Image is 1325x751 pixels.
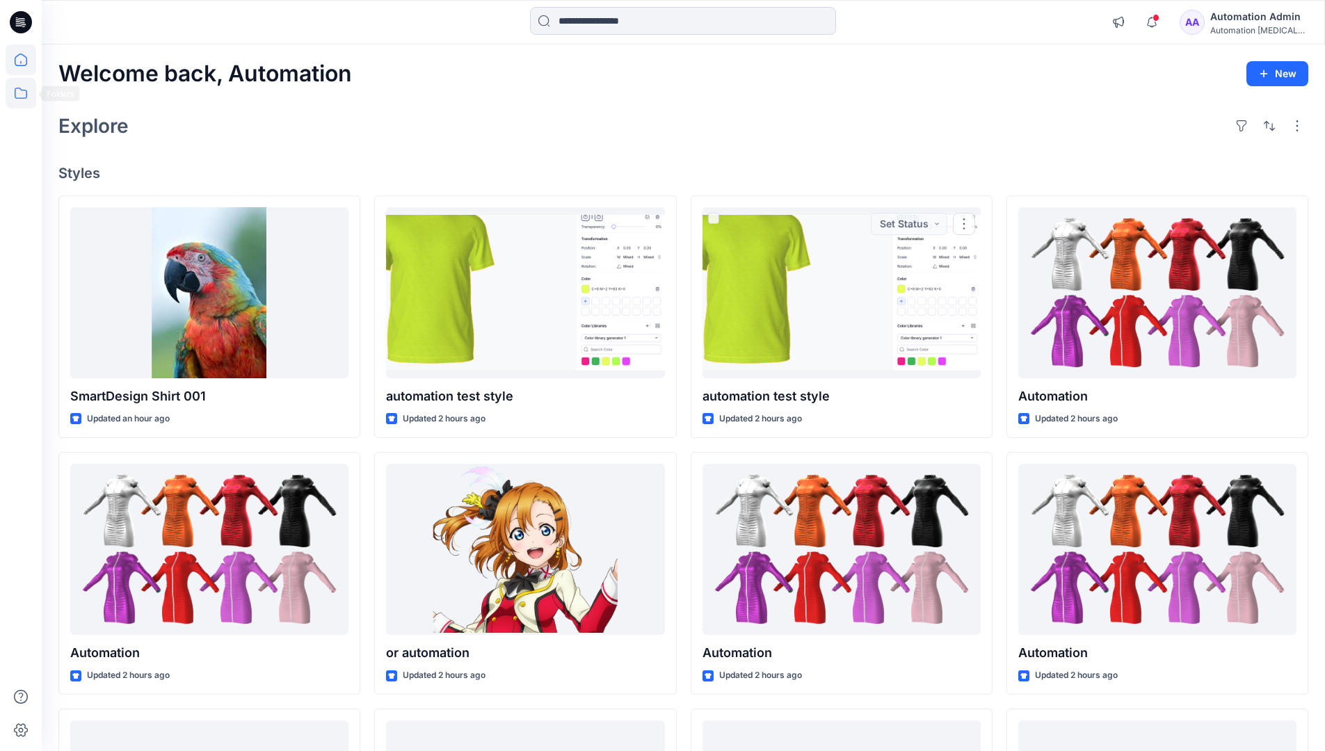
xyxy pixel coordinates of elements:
[1018,387,1296,406] p: Automation
[702,464,981,636] a: Automation
[719,412,802,426] p: Updated 2 hours ago
[58,165,1308,181] h4: Styles
[1210,25,1308,35] div: Automation [MEDICAL_DATA]...
[386,643,664,663] p: or automation
[386,387,664,406] p: automation test style
[1018,464,1296,636] a: Automation
[58,115,129,137] h2: Explore
[386,464,664,636] a: or automation
[1018,207,1296,379] a: Automation
[1035,412,1118,426] p: Updated 2 hours ago
[386,207,664,379] a: automation test style
[1180,10,1205,35] div: AA
[58,61,352,87] h2: Welcome back, Automation
[702,207,981,379] a: automation test style
[403,412,485,426] p: Updated 2 hours ago
[87,412,170,426] p: Updated an hour ago
[70,643,348,663] p: Automation
[70,387,348,406] p: SmartDesign Shirt 001
[1210,8,1308,25] div: Automation Admin
[702,643,981,663] p: Automation
[1018,643,1296,663] p: Automation
[87,668,170,683] p: Updated 2 hours ago
[1035,668,1118,683] p: Updated 2 hours ago
[70,464,348,636] a: Automation
[1246,61,1308,86] button: New
[403,668,485,683] p: Updated 2 hours ago
[70,207,348,379] a: SmartDesign Shirt 001
[719,668,802,683] p: Updated 2 hours ago
[702,387,981,406] p: automation test style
